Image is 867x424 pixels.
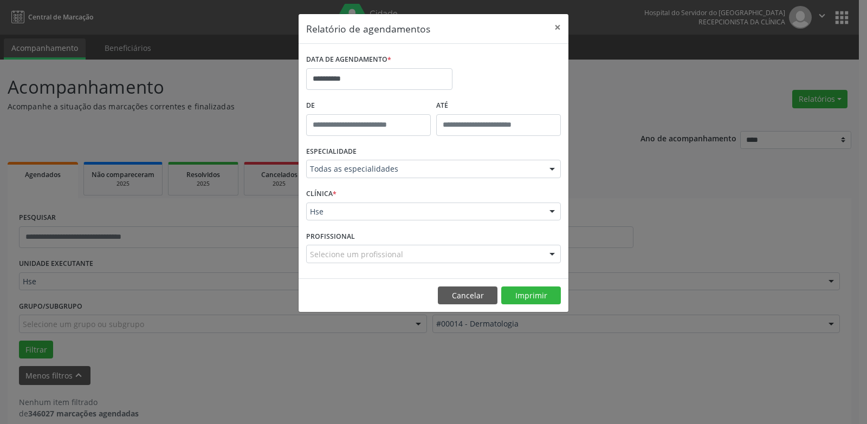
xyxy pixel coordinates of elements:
[306,186,337,203] label: CLÍNICA
[310,249,403,260] span: Selecione um profissional
[438,286,497,305] button: Cancelar
[306,51,391,68] label: DATA DE AGENDAMENTO
[306,22,430,36] h5: Relatório de agendamentos
[306,143,357,160] label: ESPECIALIDADE
[310,164,539,174] span: Todas as especialidades
[306,97,431,114] label: De
[436,97,561,114] label: ATÉ
[310,206,539,217] span: Hse
[306,228,355,245] label: PROFISSIONAL
[501,286,561,305] button: Imprimir
[547,14,568,41] button: Close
